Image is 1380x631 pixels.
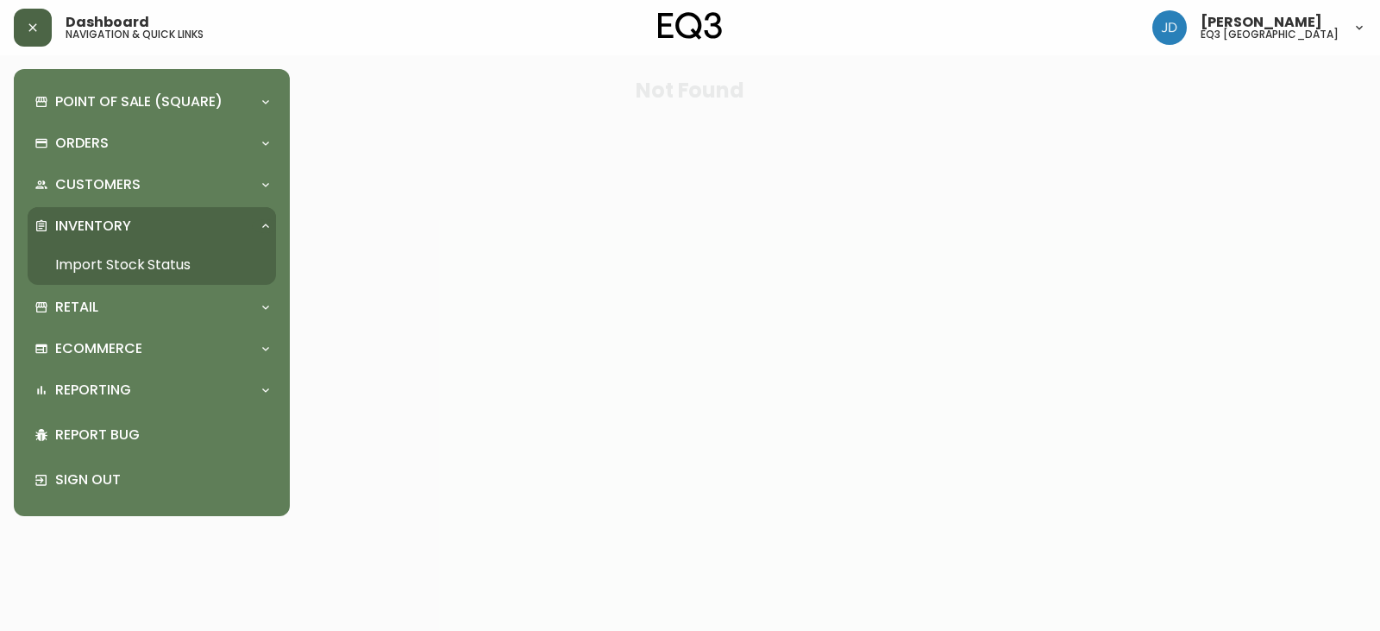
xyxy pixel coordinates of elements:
[1201,29,1339,40] h5: eq3 [GEOGRAPHIC_DATA]
[28,413,276,457] div: Report Bug
[55,339,142,358] p: Ecommerce
[28,288,276,326] div: Retail
[55,470,269,489] p: Sign Out
[28,245,276,285] a: Import Stock Status
[658,12,722,40] img: logo
[1201,16,1322,29] span: [PERSON_NAME]
[28,330,276,368] div: Ecommerce
[66,29,204,40] h5: navigation & quick links
[28,83,276,121] div: Point of Sale (Square)
[28,371,276,409] div: Reporting
[55,298,98,317] p: Retail
[1152,10,1187,45] img: 7c567ac048721f22e158fd313f7f0981
[55,426,269,445] p: Report Bug
[66,16,149,29] span: Dashboard
[28,457,276,502] div: Sign Out
[55,217,131,236] p: Inventory
[28,207,276,245] div: Inventory
[55,92,223,111] p: Point of Sale (Square)
[28,166,276,204] div: Customers
[55,175,141,194] p: Customers
[28,124,276,162] div: Orders
[55,134,109,153] p: Orders
[55,381,131,400] p: Reporting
